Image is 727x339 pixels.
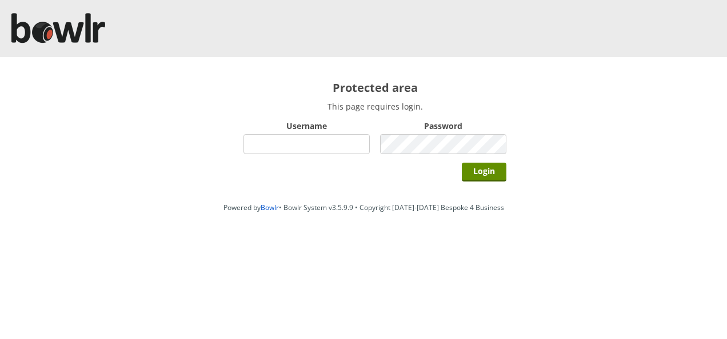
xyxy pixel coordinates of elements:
a: Bowlr [261,203,279,212]
p: This page requires login. [243,101,506,112]
label: Username [243,120,370,131]
label: Password [380,120,506,131]
input: Login [462,163,506,181]
span: Powered by • Bowlr System v3.5.9.9 • Copyright [DATE]-[DATE] Bespoke 4 Business [223,203,504,212]
h2: Protected area [243,80,506,95]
